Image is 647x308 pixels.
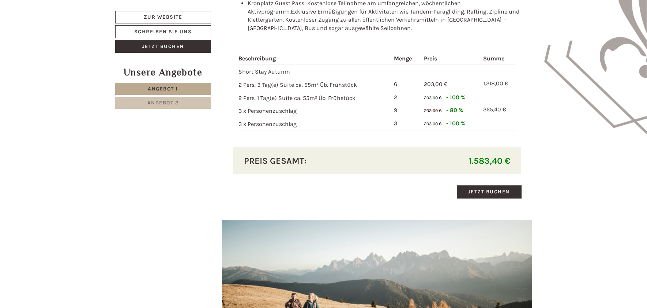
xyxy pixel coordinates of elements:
[238,91,391,104] td: 2 Pers. 1 Tag(e) Suite ca. 55m² Üb. Frühstück
[11,36,119,41] small: 12:15
[391,53,421,64] th: Menge
[148,86,178,92] span: Angebot 1
[457,185,521,198] a: Jetzt buchen
[238,64,391,78] td: Short Stay Autumn
[11,21,119,27] div: Hotel B&B Feldmessner
[238,117,391,130] td: 3 x Personenzuschlag
[238,78,391,91] td: 2 Pers. 3 Tag(e) Suite ca. 55m² Üb. Frühstück
[238,104,391,117] td: 3 x Personenzuschlag
[446,107,463,114] span: - 80 %
[480,78,516,91] td: 1.218,00 €
[241,193,287,206] button: Senden
[391,117,421,130] td: 3
[480,104,516,117] td: 365,40 €
[391,91,421,104] td: 2
[424,108,441,113] span: 203,00 €
[480,53,516,64] th: Summe
[115,66,211,79] div: Unsere Angebote
[469,156,510,166] span: 1.583,40 €
[115,40,211,53] a: Jetzt buchen
[391,104,421,117] td: 9
[424,95,441,100] span: 203,00 €
[446,120,465,127] span: - 100 %
[238,53,391,64] th: Beschreibung
[391,78,421,91] td: 6
[147,100,179,106] span: Angebot 2
[115,25,211,38] a: Schreiben Sie uns
[424,81,448,88] span: 203,00 €
[131,5,157,18] div: [DATE]
[238,155,377,167] div: Preis gesamt:
[421,53,480,64] th: Preis
[5,20,123,42] div: Guten Tag, wie können wir Ihnen helfen?
[115,11,211,23] a: Zur Website
[446,94,465,101] span: - 100 %
[424,121,441,126] span: 203,00 €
